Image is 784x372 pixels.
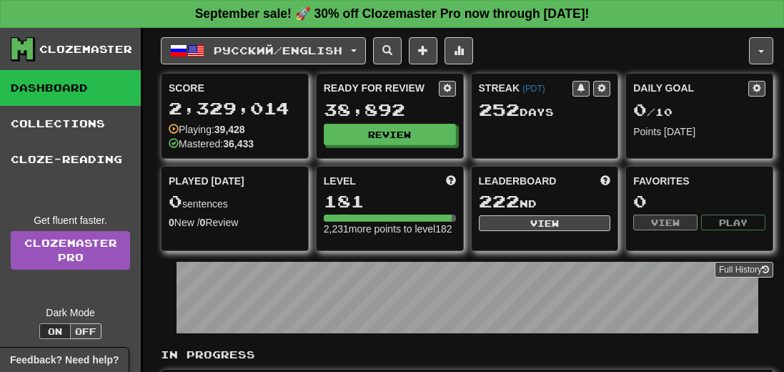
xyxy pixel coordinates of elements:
button: Русский/English [161,37,366,64]
span: Level [324,174,356,188]
button: More stats [445,37,473,64]
div: Favorites [633,174,765,188]
button: Search sentences [373,37,402,64]
strong: 0 [169,217,174,228]
span: 222 [479,191,520,211]
span: / 10 [633,106,673,118]
div: Day s [479,101,611,119]
button: View [479,215,611,231]
strong: 39,428 [214,124,245,135]
button: Off [70,323,101,339]
span: Русский / English [214,44,342,57]
div: 38,892 [324,101,456,119]
strong: September sale! 🚀 30% off Clozemaster Pro now through [DATE]! [195,6,590,21]
strong: 0 [200,217,206,228]
a: (PDT) [522,84,545,94]
div: Streak [479,81,573,95]
div: Get fluent faster. [11,213,130,227]
div: Mastered: [169,137,254,151]
strong: 36,433 [223,138,254,150]
span: Leaderboard [479,174,557,188]
div: Daily Goal [633,81,748,97]
div: 2,231 more points to level 182 [324,222,456,236]
button: View [633,215,698,230]
div: 0 [633,192,765,210]
span: 0 [633,99,647,119]
button: Play [701,215,765,230]
div: 181 [324,192,456,210]
span: 0 [169,191,182,211]
span: 252 [479,99,520,119]
div: Clozemaster [39,42,132,57]
button: Full History [715,262,773,278]
span: Score more points to level up [446,174,456,188]
button: On [39,323,71,339]
div: sentences [169,192,301,211]
div: Dark Mode [11,305,130,320]
div: 2,329,014 [169,99,301,117]
div: Ready for Review [324,81,439,95]
a: ClozemasterPro [11,231,130,270]
button: Add sentence to collection [409,37,437,64]
span: Played [DATE] [169,174,244,188]
div: New / Review [169,215,301,230]
span: Open feedback widget [10,353,119,367]
button: Review [324,124,456,145]
div: Points [DATE] [633,124,765,139]
p: In Progress [161,348,773,362]
div: Playing: [169,122,245,137]
div: nd [479,192,611,211]
span: This week in points, UTC [600,174,610,188]
div: Score [169,81,301,95]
